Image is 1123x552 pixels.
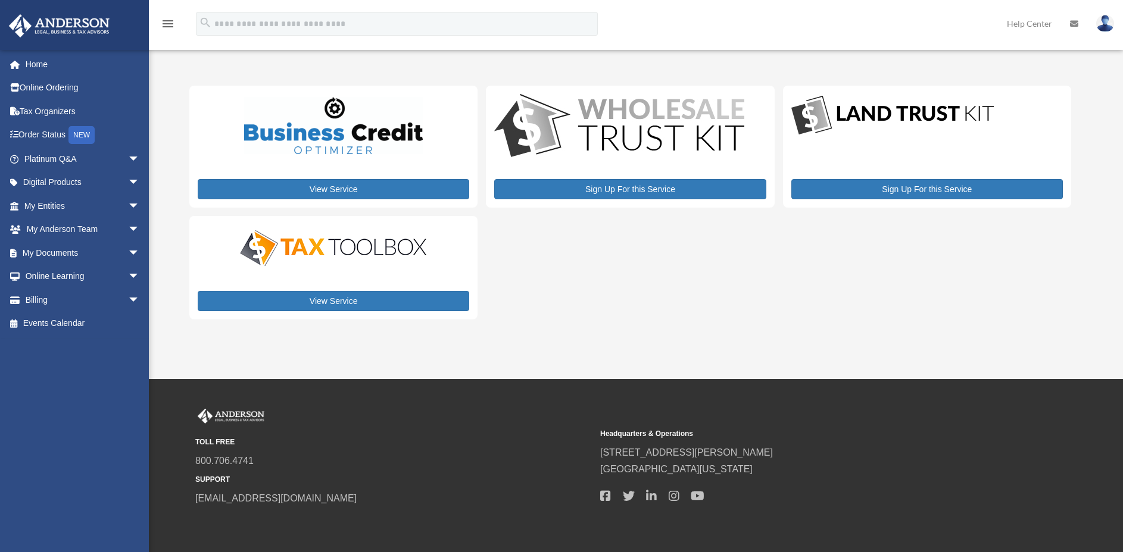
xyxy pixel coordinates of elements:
a: My Entitiesarrow_drop_down [8,194,158,218]
img: LandTrust_lgo-1.jpg [791,94,994,137]
span: arrow_drop_down [128,171,152,195]
a: View Service [198,179,469,199]
a: Order StatusNEW [8,123,158,148]
span: arrow_drop_down [128,147,152,171]
a: 800.706.4741 [195,456,254,466]
a: Sign Up For this Service [791,179,1063,199]
a: View Service [198,291,469,311]
a: [EMAIL_ADDRESS][DOMAIN_NAME] [195,493,357,503]
a: Tax Organizers [8,99,158,123]
a: My Documentsarrow_drop_down [8,241,158,265]
a: Home [8,52,158,76]
a: Platinum Q&Aarrow_drop_down [8,147,158,171]
a: Sign Up For this Service [494,179,766,199]
span: arrow_drop_down [128,288,152,312]
a: Billingarrow_drop_down [8,288,158,312]
a: Online Ordering [8,76,158,100]
i: search [199,16,212,29]
a: My Anderson Teamarrow_drop_down [8,218,158,241]
img: Anderson Advisors Platinum Portal [195,409,267,424]
img: User Pic [1096,15,1114,32]
div: NEW [68,126,95,144]
span: arrow_drop_down [128,241,152,265]
img: WS-Trust-Kit-lgo-1.jpg [494,94,744,160]
a: Events Calendar [8,312,158,335]
a: menu [161,21,175,31]
a: Digital Productsarrow_drop_down [8,171,152,195]
small: TOLL FREE [195,436,592,448]
a: Online Learningarrow_drop_down [8,265,158,288]
i: menu [161,17,175,31]
a: [GEOGRAPHIC_DATA][US_STATE] [600,464,753,474]
span: arrow_drop_down [128,265,152,289]
a: [STREET_ADDRESS][PERSON_NAME] [600,447,773,457]
small: Headquarters & Operations [600,428,997,440]
span: arrow_drop_down [128,218,152,242]
small: SUPPORT [195,473,592,486]
span: arrow_drop_down [128,194,152,218]
img: Anderson Advisors Platinum Portal [5,14,113,37]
